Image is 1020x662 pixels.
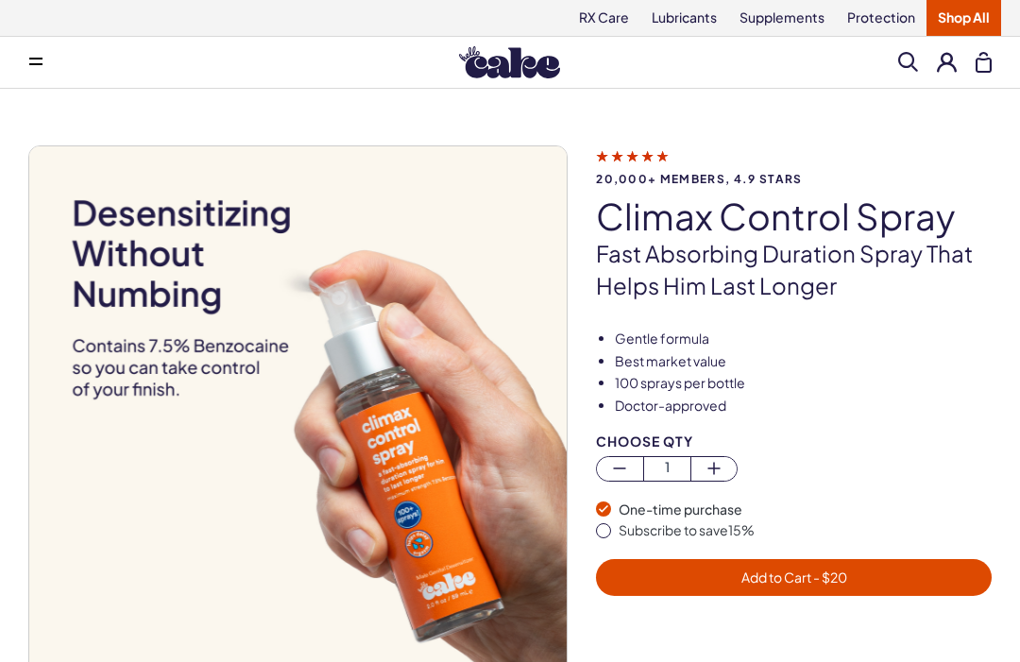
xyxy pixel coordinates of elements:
li: Gentle formula [615,330,992,348]
span: 20,000+ members, 4.9 stars [596,173,992,185]
span: Add to Cart [741,569,847,586]
div: One-time purchase [619,501,992,519]
span: 1 [644,457,690,479]
h1: Climax Control Spray [596,196,992,236]
div: Subscribe to save 15 % [619,521,992,540]
li: Best market value [615,352,992,371]
button: Add to Cart - $20 [596,559,992,596]
div: Choose Qty [596,434,992,449]
a: 20,000+ members, 4.9 stars [596,147,992,185]
p: Fast absorbing duration spray that helps him last longer [596,238,992,301]
span: - $ 20 [811,569,847,586]
li: Doctor-approved [615,397,992,416]
img: Hello Cake [459,46,560,78]
li: 100 sprays per bottle [615,374,992,393]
